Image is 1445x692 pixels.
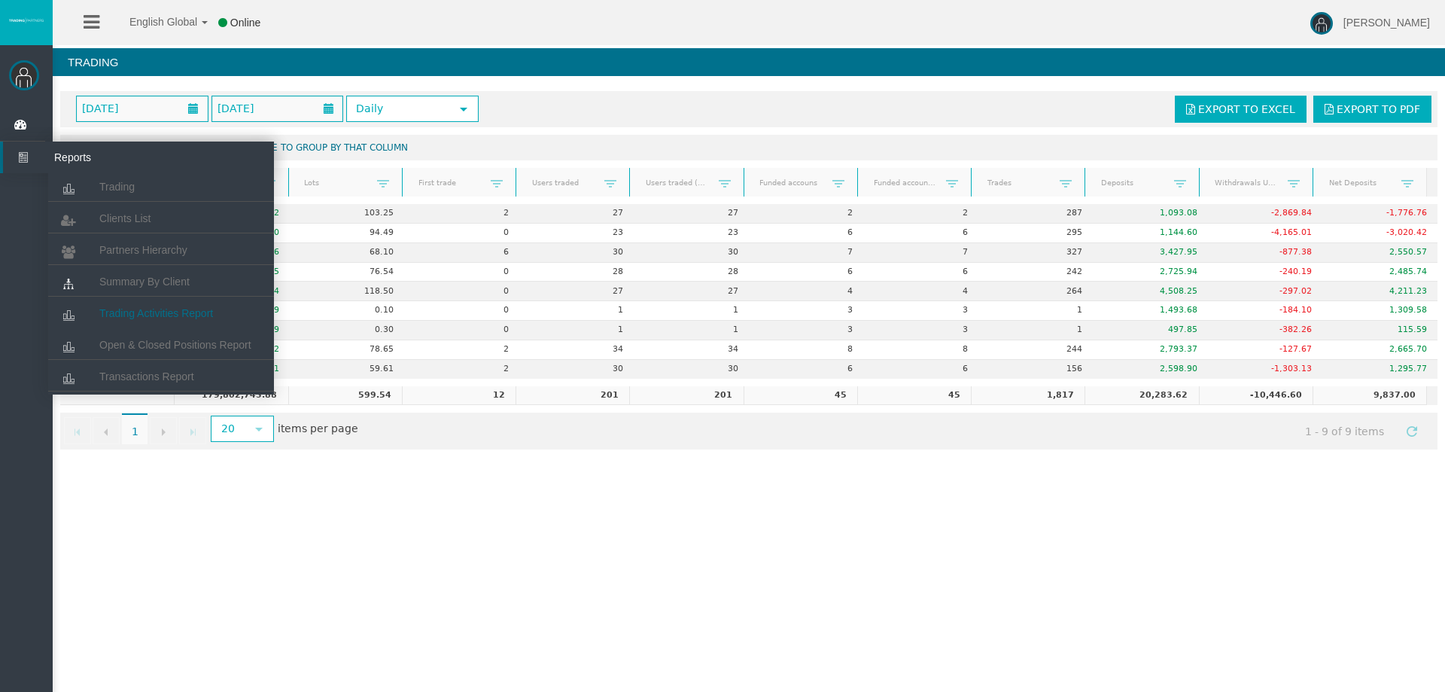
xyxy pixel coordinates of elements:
[1208,360,1323,379] td: -1,303.13
[1199,386,1313,406] td: -10,446.60
[174,386,287,406] td: 179,802,743.88
[295,172,377,193] a: Lots
[288,386,402,406] td: 599.54
[634,204,750,224] td: 27
[290,321,405,340] td: 0.30
[230,17,260,29] span: Online
[48,300,274,327] a: Trading Activities Report
[519,243,634,263] td: 30
[750,172,832,193] a: Funded accouns
[99,181,135,193] span: Trading
[634,243,750,263] td: 30
[150,417,177,444] a: Go to the next page
[405,301,520,321] td: 0
[634,340,750,360] td: 34
[749,243,864,263] td: 7
[290,204,405,224] td: 103.25
[1208,224,1323,243] td: -4,165.01
[3,142,274,173] a: Reports
[290,282,405,301] td: 118.50
[519,282,634,301] td: 27
[864,321,979,340] td: 3
[749,224,864,243] td: 6
[978,204,1094,224] td: 287
[519,204,634,224] td: 27
[405,360,520,379] td: 2
[522,172,604,193] a: Users traded
[1208,301,1323,321] td: -184.10
[99,244,187,256] span: Partners Hierarchy
[48,173,274,200] a: Trading
[405,204,520,224] td: 2
[864,340,979,360] td: 8
[48,236,274,264] a: Partners Hierarchy
[749,340,864,360] td: 8
[1092,172,1174,193] a: Deposits
[864,243,979,263] td: 7
[749,321,864,340] td: 3
[1343,17,1430,29] span: [PERSON_NAME]
[1094,282,1209,301] td: 4,508.25
[405,282,520,301] td: 0
[99,276,190,288] span: Summary By Client
[1337,103,1420,115] span: Export to PDF
[405,340,520,360] td: 2
[1406,425,1418,437] span: Refresh
[1094,204,1209,224] td: 1,093.08
[978,282,1094,301] td: 264
[519,263,634,282] td: 28
[187,426,199,438] span: Go to the last page
[864,204,979,224] td: 2
[179,417,206,444] a: Go to the last page
[519,321,634,340] td: 1
[1291,417,1398,445] span: 1 - 9 of 9 items
[864,263,979,282] td: 6
[48,268,274,295] a: Summary By Client
[99,212,151,224] span: Clients List
[634,263,750,282] td: 28
[1208,204,1323,224] td: -2,869.84
[634,360,750,379] td: 30
[864,224,979,243] td: 6
[99,370,194,383] span: Transactions Report
[516,386,629,406] td: 201
[1319,172,1401,193] a: Net Deposits
[71,426,84,438] span: Go to the first page
[978,224,1094,243] td: 295
[60,135,1437,160] div: Drag a column header and drop it here to group by that column
[637,172,719,193] a: Users traded (email)
[634,224,750,243] td: 23
[1175,96,1307,123] a: Export to Excel
[1313,386,1426,406] td: 9,837.00
[99,307,213,319] span: Trading Activities Report
[1208,340,1323,360] td: -127.67
[634,321,750,340] td: 1
[212,417,245,441] span: 20
[519,360,634,379] td: 30
[749,301,864,321] td: 3
[290,243,405,263] td: 68.10
[749,263,864,282] td: 6
[48,363,274,390] a: Transactions Report
[749,204,864,224] td: 2
[1323,340,1438,360] td: 2,665.70
[1323,204,1438,224] td: -1,776.76
[78,98,123,119] span: [DATE]
[1094,340,1209,360] td: 2,793.37
[48,205,274,232] a: Clients List
[409,172,491,193] a: First trade
[864,172,946,193] a: Funded accouns(email)
[1323,224,1438,243] td: -3,020.42
[93,417,120,444] a: Go to the previous page
[213,98,258,119] span: [DATE]
[1085,386,1198,406] td: 20,283.62
[207,417,358,442] span: items per page
[1094,321,1209,340] td: 497.85
[405,243,520,263] td: 6
[290,340,405,360] td: 78.65
[629,386,743,406] td: 201
[519,301,634,321] td: 1
[8,17,45,23] img: logo.svg
[290,301,405,321] td: 0.10
[1198,103,1295,115] span: Export to Excel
